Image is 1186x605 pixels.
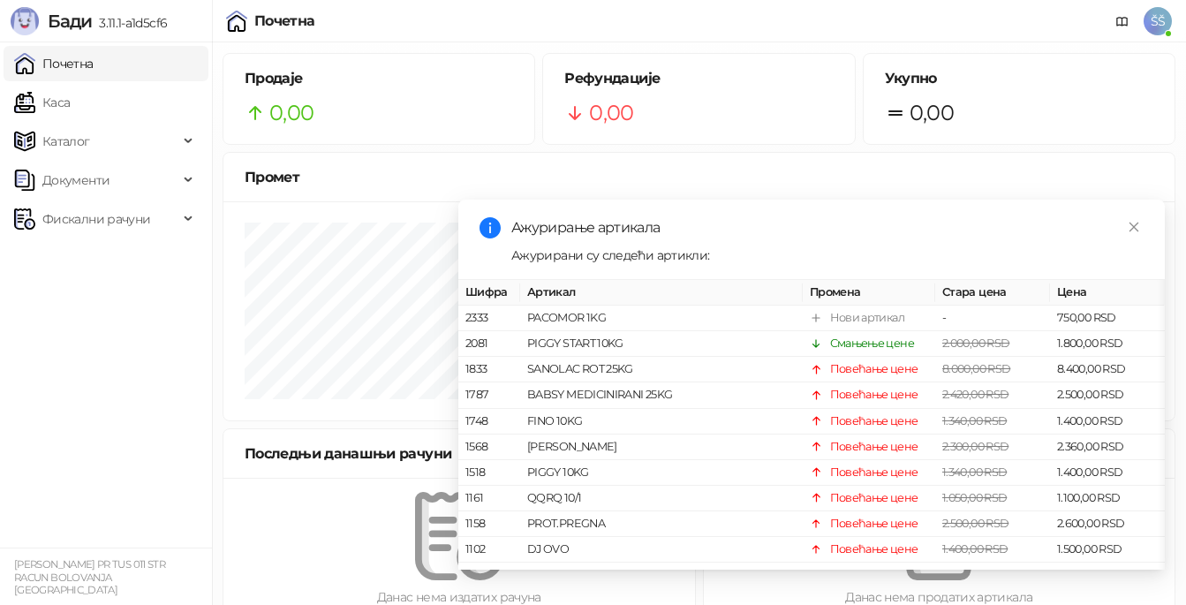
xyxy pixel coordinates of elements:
[511,246,1144,265] div: Ажурирани су следећи артикли:
[520,460,803,486] td: PIGGY 10KG
[1050,435,1165,460] td: 2.360,00 RSD
[830,566,918,584] div: Повећање цене
[245,166,1153,188] div: Промет
[1108,7,1137,35] a: Документација
[520,408,803,434] td: FINO 10KG
[935,306,1050,331] td: -
[1050,331,1165,357] td: 1.800,00 RSD
[1128,221,1140,233] span: close
[92,15,167,31] span: 3.11.1-a1d5cf6
[42,124,90,159] span: Каталог
[910,96,954,130] span: 0,00
[942,337,1009,350] span: 2.000,00 RSD
[458,306,520,331] td: 2333
[942,413,1007,427] span: 1.340,00 RSD
[564,68,833,89] h5: Рефундације
[942,542,1008,556] span: 1.400,00 RSD
[589,96,633,130] span: 0,00
[1050,280,1165,306] th: Цена
[830,541,918,558] div: Повећање цене
[458,408,520,434] td: 1748
[1050,382,1165,408] td: 2.500,00 RSD
[1124,217,1144,237] a: Close
[830,386,918,404] div: Повећање цене
[520,280,803,306] th: Артикал
[245,442,514,465] div: Последњи данашњи рачуни
[1050,563,1165,588] td: 2.300,00 RSD
[942,388,1008,401] span: 2.420,00 RSD
[480,217,501,238] span: info-circle
[458,280,520,306] th: Шифра
[1144,7,1172,35] span: ŠŠ
[520,382,803,408] td: BABSY MEDICINIRANI 25KG
[520,537,803,563] td: DJ OVO
[520,486,803,511] td: QQRQ 10/1
[830,360,918,378] div: Повећање цене
[885,68,1153,89] h5: Укупно
[14,46,94,81] a: Почетна
[458,357,520,382] td: 1833
[458,435,520,460] td: 1568
[830,335,914,352] div: Смањење цене
[830,438,918,456] div: Повећање цене
[458,331,520,357] td: 2081
[458,537,520,563] td: 1102
[11,7,39,35] img: Logo
[42,201,150,237] span: Фискални рачуни
[511,217,1144,238] div: Ажурирање артикала
[520,511,803,537] td: PROT.PREGNA
[942,440,1008,453] span: 2.300,00 RSD
[269,96,313,130] span: 0,00
[830,412,918,429] div: Повећање цене
[458,563,520,588] td: 1074
[14,85,70,120] a: Каса
[942,568,1008,581] span: 2.270,00 RSD
[942,362,1010,375] span: 8.000,00 RSD
[520,435,803,460] td: [PERSON_NAME]
[254,14,315,28] div: Почетна
[1050,486,1165,511] td: 1.100,00 RSD
[942,517,1008,530] span: 2.500,00 RSD
[935,280,1050,306] th: Стара цена
[1050,357,1165,382] td: 8.400,00 RSD
[1050,511,1165,537] td: 2.600,00 RSD
[14,558,165,596] small: [PERSON_NAME] PR TUS 011 STR RACUN BOLOVANJA [GEOGRAPHIC_DATA]
[830,489,918,507] div: Повећање цене
[48,11,92,32] span: Бади
[245,68,513,89] h5: Продаје
[458,511,520,537] td: 1158
[830,515,918,533] div: Повећање цене
[520,563,803,588] td: BABSY 25KG
[1050,306,1165,331] td: 750,00 RSD
[520,306,803,331] td: PACOMOR 1KG
[830,309,904,327] div: Нови артикал
[1050,408,1165,434] td: 1.400,00 RSD
[42,163,110,198] span: Документи
[942,491,1007,504] span: 1.050,00 RSD
[1050,537,1165,563] td: 1.500,00 RSD
[458,486,520,511] td: 1161
[803,280,935,306] th: Промена
[520,357,803,382] td: SANOLAC ROT 25KG
[520,331,803,357] td: PIGGY START 10KG
[830,464,918,481] div: Повећање цене
[458,460,520,486] td: 1518
[942,465,1007,479] span: 1.340,00 RSD
[1050,460,1165,486] td: 1.400,00 RSD
[458,382,520,408] td: 1787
